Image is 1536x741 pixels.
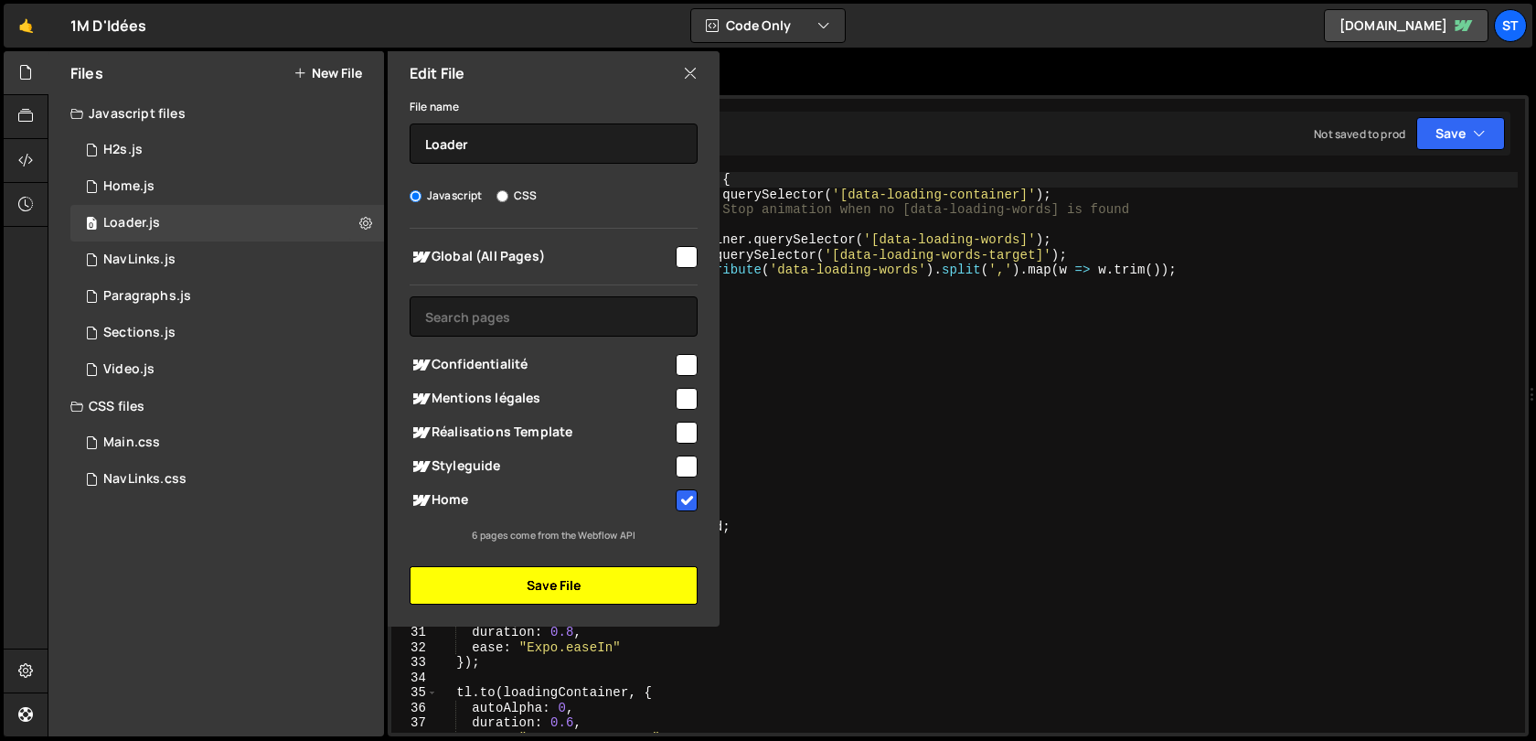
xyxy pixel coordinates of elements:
[410,354,673,376] span: Confidentialité
[103,288,191,305] div: Paragraphs.js
[103,142,143,158] div: H2s.js
[103,325,176,341] div: Sections.js
[1314,126,1405,142] div: Not saved to prod
[496,187,537,205] label: CSS
[70,351,384,388] div: 16858/46082.js
[410,422,673,444] span: Réalisations Template
[391,625,438,640] div: 31
[472,529,635,542] small: 6 pages come from the Webflow API
[103,215,160,231] div: Loader.js
[410,388,673,410] span: Mentions légales
[103,178,155,195] div: Home.js
[70,315,384,351] div: 16858/46085.js
[410,98,459,116] label: File name
[48,95,384,132] div: Javascript files
[496,190,508,202] input: CSS
[410,123,698,164] input: Name
[391,685,438,701] div: 35
[410,187,483,205] label: Javascript
[293,66,362,81] button: New File
[4,4,48,48] a: 🤙
[410,489,673,511] span: Home
[103,252,176,268] div: NavLinks.js
[391,715,438,731] div: 37
[410,296,698,337] input: Search pages
[70,15,147,37] div: 1M D'Idées
[1416,117,1505,150] button: Save
[691,9,845,42] button: Code Only
[410,190,421,202] input: Javascript
[70,461,384,498] div: 16858/46083.css
[410,63,464,83] h2: Edit File
[70,205,384,242] div: 16858/46089.js
[70,168,384,205] div: 16858/46839.js
[70,242,384,278] div: 16858/46091.js
[391,671,438,686] div: 34
[70,132,384,168] div: 16858/46088.js
[410,246,673,268] span: Global (All Pages)
[410,456,673,478] span: Styleguide
[1494,9,1527,42] a: St
[391,640,438,656] div: 32
[391,701,438,716] div: 36
[103,471,187,488] div: NavLinks.css
[70,424,384,461] div: 16858/46090.css
[48,388,384,424] div: CSS files
[70,63,103,83] h2: Files
[391,655,438,671] div: 33
[70,278,384,315] div: 16858/46084.js
[86,218,97,232] span: 0
[1324,9,1488,42] a: [DOMAIN_NAME]
[103,361,155,378] div: Video.js
[103,435,160,451] div: Main.css
[410,566,698,605] button: Save File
